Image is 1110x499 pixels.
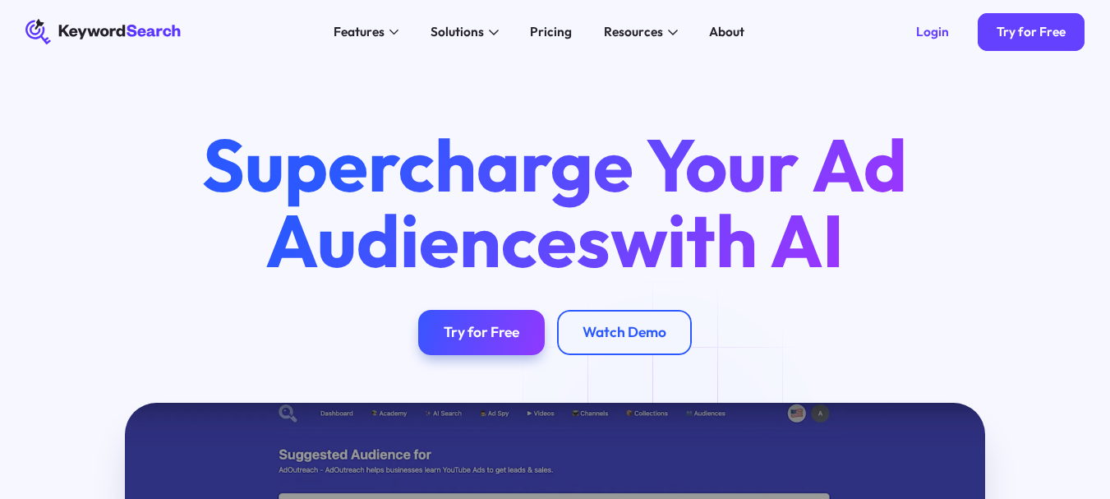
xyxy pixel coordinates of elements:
span: with AI [610,194,844,286]
div: Watch Demo [583,324,666,342]
a: Try for Free [418,310,545,354]
a: About [700,19,754,44]
div: Login [916,24,949,39]
div: Pricing [530,22,572,41]
a: Login [896,13,968,52]
h1: Supercharge Your Ad Audiences [173,127,937,279]
a: Try for Free [978,13,1085,52]
div: Features [334,22,385,41]
div: Resources [604,22,663,41]
a: Pricing [521,19,582,44]
div: Try for Free [444,324,519,342]
div: About [709,22,744,41]
div: Try for Free [997,24,1066,39]
div: Solutions [431,22,484,41]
